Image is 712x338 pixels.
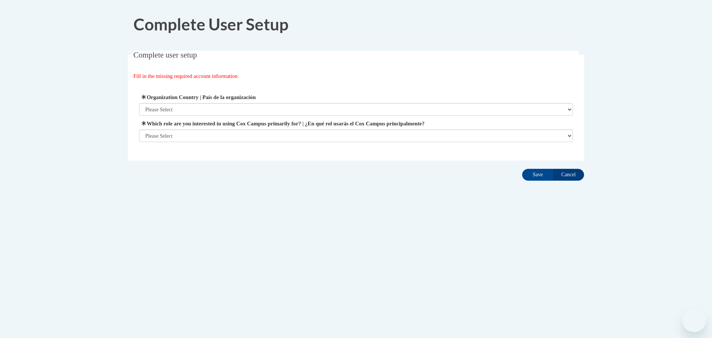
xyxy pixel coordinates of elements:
[133,14,289,34] span: Complete User Setup
[133,50,197,59] span: Complete user setup
[553,169,584,181] input: Cancel
[139,93,573,101] label: Organization Country | País de la organización
[682,308,706,332] iframe: Button to launch messaging window
[133,73,238,79] span: Fill in the missing required account information
[522,169,553,181] input: Save
[139,119,573,128] label: Which role are you interested in using Cox Campus primarily for? | ¿En qué rol usarás el Cox Camp...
